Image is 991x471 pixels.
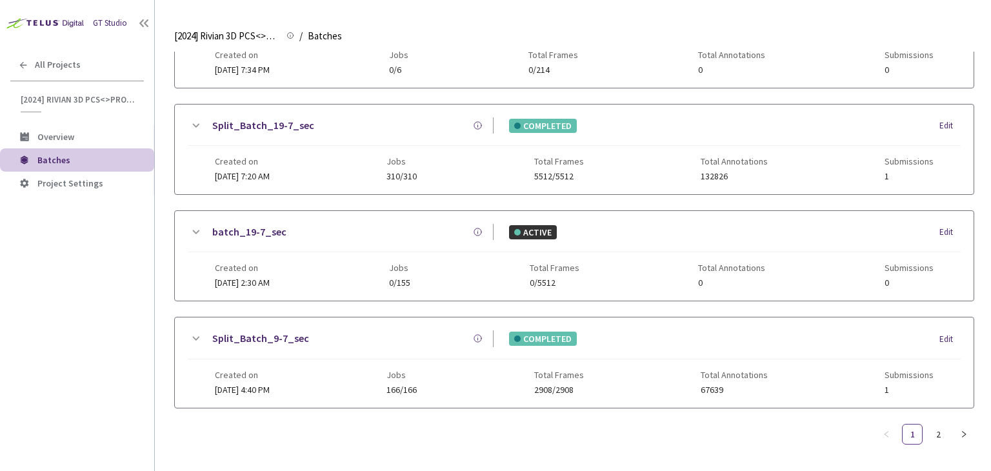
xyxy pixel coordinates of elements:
span: [2024] Rivian 3D PCS<>Production [174,28,279,44]
span: right [960,430,968,438]
span: Total Frames [534,156,584,166]
span: Total Frames [528,50,578,60]
span: [DATE] 2:30 AM [215,277,270,288]
span: 0 [698,278,765,288]
span: Total Annotations [701,370,768,380]
span: Submissions [885,263,934,273]
button: right [954,424,974,445]
span: Total Annotations [701,156,768,166]
a: 1 [903,425,922,444]
li: 2 [928,424,948,445]
span: 1 [885,385,934,395]
span: Submissions [885,50,934,60]
a: Split_Batch_9-7_sec [212,330,309,346]
span: Created on [215,370,270,380]
span: Total Annotations [698,50,765,60]
span: Total Annotations [698,263,765,273]
div: COMPLETED [509,332,577,346]
span: left [883,430,890,438]
span: 310/310 [386,172,417,181]
div: GT Studio [93,17,127,30]
a: Split_Batch_19-7_sec [212,117,314,134]
span: 0/6 [389,65,408,75]
span: 2908/2908 [534,385,584,395]
button: left [876,424,897,445]
div: batch_19-7_secACTIVEEditCreated on[DATE] 2:30 AMJobs0/155Total Frames0/5512Total Annotations0Subm... [175,211,974,301]
li: Next Page [954,424,974,445]
span: All Projects [35,59,81,70]
span: 0/214 [528,65,578,75]
span: 0/5512 [530,278,579,288]
span: Total Frames [534,370,584,380]
div: COMPLETED [509,119,577,133]
span: 0 [698,65,765,75]
span: Batches [37,154,70,166]
span: 0 [885,65,934,75]
span: 166/166 [386,385,417,395]
span: Created on [215,50,270,60]
span: 0/155 [389,278,410,288]
a: batch_19-7_sec [212,224,286,240]
span: Submissions [885,370,934,380]
span: Created on [215,156,270,166]
div: Split_Batch_19-7_secCOMPLETEDEditCreated on[DATE] 7:20 AMJobs310/310Total Frames5512/5512Total An... [175,105,974,194]
span: Overview [37,131,74,143]
span: 67639 [701,385,768,395]
span: Jobs [386,370,417,380]
span: [DATE] 7:20 AM [215,170,270,182]
div: Split_Batch_9-7_secCOMPLETEDEditCreated on[DATE] 4:40 PMJobs166/166Total Frames2908/2908Total Ann... [175,317,974,407]
span: [2024] Rivian 3D PCS<>Production [21,94,136,105]
li: / [299,28,303,44]
div: ACTIVE [509,225,557,239]
span: 0 [885,278,934,288]
li: Previous Page [876,424,897,445]
div: Edit [939,333,961,346]
span: Project Settings [37,177,103,189]
div: Edit [939,119,961,132]
span: Created on [215,263,270,273]
a: 2 [928,425,948,444]
span: Total Frames [530,263,579,273]
span: Jobs [389,50,408,60]
span: 132826 [701,172,768,181]
span: Jobs [386,156,417,166]
span: [DATE] 4:40 PM [215,384,270,396]
span: Jobs [389,263,410,273]
li: 1 [902,424,923,445]
span: 5512/5512 [534,172,584,181]
span: Batches [308,28,342,44]
span: [DATE] 7:34 PM [215,64,270,75]
div: Edit [939,226,961,239]
span: Submissions [885,156,934,166]
span: 1 [885,172,934,181]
